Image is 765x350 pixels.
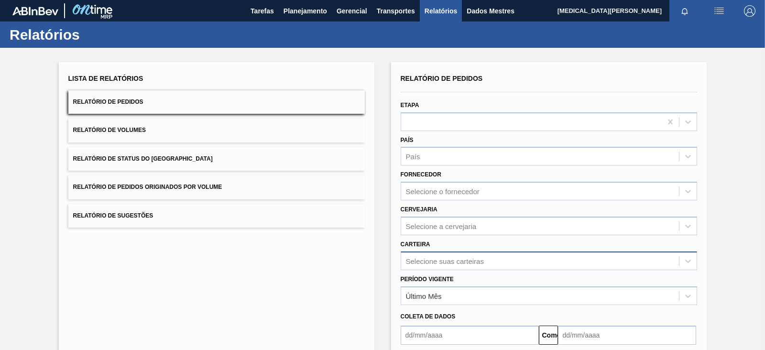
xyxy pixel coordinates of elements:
[401,102,419,109] font: Etapa
[12,7,58,15] img: TNhmsLtSVTkK8tSr43FrP2fwEKptu5GPRR3wAAAABJRU5ErkJggg==
[68,119,365,142] button: Relatório de Volumes
[377,7,415,15] font: Transportes
[669,4,700,18] button: Notificações
[406,222,477,230] font: Selecione a cervejaria
[406,187,480,196] font: Selecione o fornecedor
[401,326,539,345] input: dd/mm/aaaa
[542,331,565,339] font: Comeu
[558,326,696,345] input: dd/mm/aaaa
[73,98,143,105] font: Relatório de Pedidos
[401,171,441,178] font: Fornecedor
[68,175,365,199] button: Relatório de Pedidos Originados por Volume
[73,155,213,162] font: Relatório de Status do [GEOGRAPHIC_DATA]
[68,90,365,114] button: Relatório de Pedidos
[406,292,442,300] font: Último Mês
[10,27,80,43] font: Relatórios
[401,241,430,248] font: Carteira
[467,7,514,15] font: Dados Mestres
[68,204,365,228] button: Relatório de Sugestões
[284,7,327,15] font: Planejamento
[73,184,222,191] font: Relatório de Pedidos Originados por Volume
[406,257,484,265] font: Selecione suas carteiras
[401,75,483,82] font: Relatório de Pedidos
[73,127,146,134] font: Relatório de Volumes
[557,7,662,14] font: [MEDICAL_DATA][PERSON_NAME]
[539,326,558,345] button: Comeu
[744,5,755,17] img: Sair
[713,5,725,17] img: ações do usuário
[68,75,143,82] font: Lista de Relatórios
[337,7,367,15] font: Gerencial
[425,7,457,15] font: Relatórios
[401,137,414,143] font: País
[73,212,153,219] font: Relatório de Sugestões
[68,147,365,171] button: Relatório de Status do [GEOGRAPHIC_DATA]
[401,313,456,320] font: Coleta de dados
[251,7,274,15] font: Tarefas
[401,206,437,213] font: Cervejaria
[401,276,454,283] font: Período Vigente
[406,153,420,161] font: País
